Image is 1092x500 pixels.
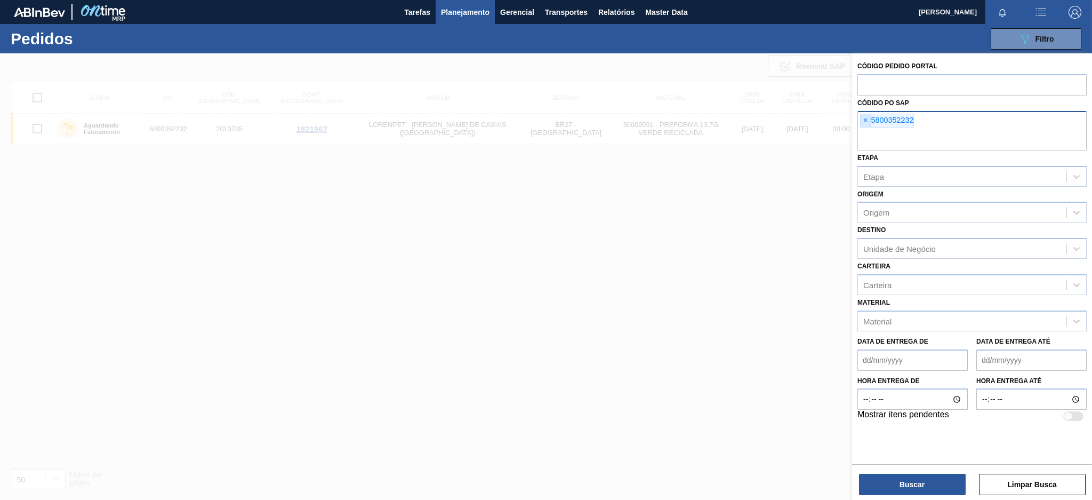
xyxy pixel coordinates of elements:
[863,208,889,217] div: Origem
[857,154,878,162] label: Etapa
[857,62,937,70] label: Código Pedido Portal
[863,280,892,289] div: Carteira
[441,6,489,19] span: Planejamento
[863,316,892,326] div: Material
[976,338,1050,345] label: Data de Entrega até
[857,99,909,107] label: Códido PO SAP
[1069,6,1081,19] img: Logout
[1034,6,1047,19] img: userActions
[1035,35,1054,43] span: Filtro
[976,350,1087,371] input: dd/mm/yyyy
[500,6,534,19] span: Gerencial
[857,191,884,198] label: Origem
[545,6,588,19] span: Transportes
[863,172,884,181] div: Etapa
[860,114,914,128] div: 5800352232
[857,226,886,234] label: Destino
[985,5,1019,20] button: Notificações
[857,410,949,423] label: Mostrar itens pendentes
[645,6,687,19] span: Master Data
[598,6,635,19] span: Relatórios
[976,374,1087,389] label: Hora entrega até
[857,338,928,345] label: Data de Entrega de
[857,263,890,270] label: Carteira
[863,244,936,253] div: Unidade de Negócio
[857,374,968,389] label: Hora entrega de
[857,299,890,306] label: Material
[404,6,430,19] span: Tarefas
[861,114,871,127] span: ×
[14,7,65,17] img: TNhmsLtSVTkK8tSr43FrP2fwEKptu5GPRR3wAAAABJRU5ErkJggg==
[991,28,1081,50] button: Filtro
[11,33,172,45] h1: Pedidos
[857,350,968,371] input: dd/mm/yyyy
